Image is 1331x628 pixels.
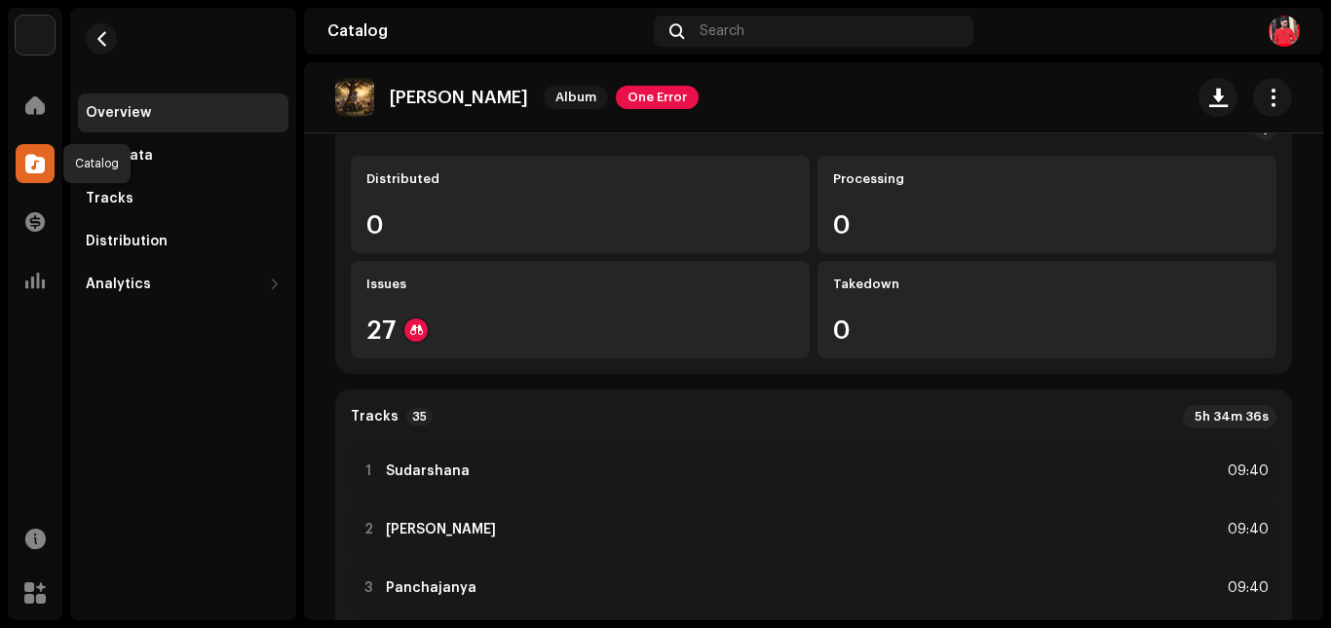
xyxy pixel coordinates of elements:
span: Album [544,86,608,109]
div: 5h 34m 36s [1183,405,1276,428]
div: 09:40 [1226,518,1269,541]
strong: Panchajanya [386,580,476,596]
div: Metadata [86,148,153,164]
div: Distribution [86,234,168,249]
re-m-nav-item: Metadata [78,136,288,175]
p-badge: 35 [406,408,433,425]
div: Catalog [327,23,646,39]
img: baefbfbd-a54a-4184-b3f5-850c8df67423 [335,78,374,117]
div: 09:40 [1226,576,1269,600]
strong: Sudarshana [386,463,470,479]
span: Search [700,23,744,39]
re-m-nav-item: Overview [78,93,288,132]
span: One Error [616,86,699,109]
re-m-nav-item: Tracks [78,179,288,218]
div: Issues [366,277,794,292]
strong: Tracks [351,409,399,425]
img: a6437e74-8c8e-4f74-a1ce-131745af0155 [16,16,55,55]
re-m-nav-dropdown: Analytics [78,265,288,304]
div: Takedown [833,277,1261,292]
div: Overview [86,105,151,121]
strong: [PERSON_NAME] [386,522,496,537]
div: 09:40 [1226,460,1269,483]
img: 48a4f05e-1126-4928-a648-f5485a82562a [1269,16,1300,47]
p: [PERSON_NAME] [390,88,528,108]
div: Tracks [86,191,133,206]
re-m-nav-item: Distribution [78,222,288,261]
div: Analytics [86,277,151,292]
